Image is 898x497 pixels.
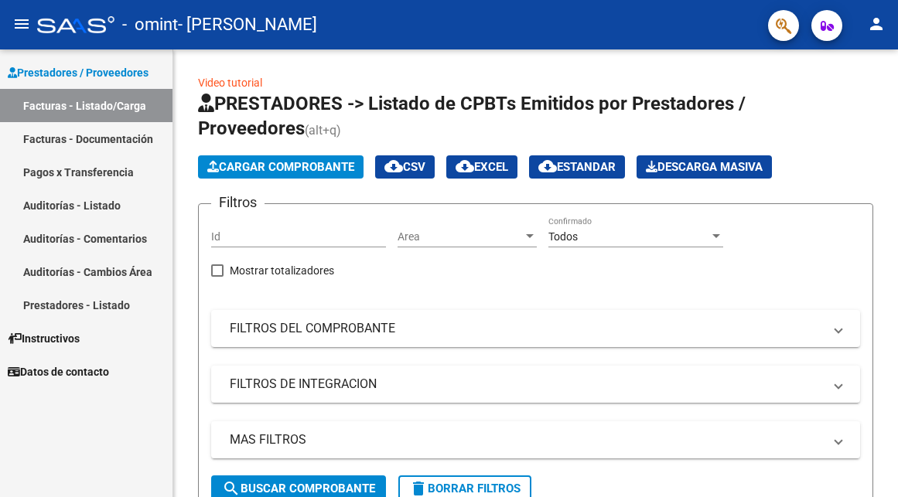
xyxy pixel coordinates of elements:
button: Descarga Masiva [637,155,772,179]
button: Cargar Comprobante [198,155,364,179]
span: (alt+q) [305,123,341,138]
span: Area [398,230,523,243]
span: Instructivos [8,330,80,347]
button: CSV [375,155,435,179]
span: Cargar Comprobante [207,160,354,174]
button: EXCEL [446,155,517,179]
span: - [PERSON_NAME] [178,8,317,42]
span: Estandar [538,160,616,174]
mat-expansion-panel-header: FILTROS DE INTEGRACION [211,366,860,403]
mat-expansion-panel-header: FILTROS DEL COMPROBANTE [211,310,860,347]
button: Estandar [529,155,625,179]
mat-icon: cloud_download [384,157,403,175]
mat-panel-title: FILTROS DEL COMPROBANTE [230,320,823,337]
span: EXCEL [456,160,508,174]
mat-icon: cloud_download [538,157,557,175]
span: PRESTADORES -> Listado de CPBTs Emitidos por Prestadores / Proveedores [198,93,746,139]
span: Datos de contacto [8,363,109,380]
app-download-masive: Descarga masiva de comprobantes (adjuntos) [637,155,772,179]
a: Video tutorial [198,77,262,89]
span: Descarga Masiva [646,160,763,174]
mat-icon: person [867,15,886,33]
span: Buscar Comprobante [222,482,375,495]
mat-panel-title: FILTROS DE INTEGRACION [230,376,823,393]
span: - omint [122,8,178,42]
span: Mostrar totalizadores [230,261,334,280]
mat-expansion-panel-header: MAS FILTROS [211,421,860,458]
mat-icon: cloud_download [456,157,474,175]
mat-icon: menu [12,15,31,33]
span: CSV [384,160,425,174]
span: Prestadores / Proveedores [8,64,149,81]
h3: Filtros [211,192,265,213]
iframe: Intercom live chat [845,444,883,482]
span: Todos [548,230,578,243]
span: Borrar Filtros [409,482,521,495]
mat-panel-title: MAS FILTROS [230,431,823,448]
